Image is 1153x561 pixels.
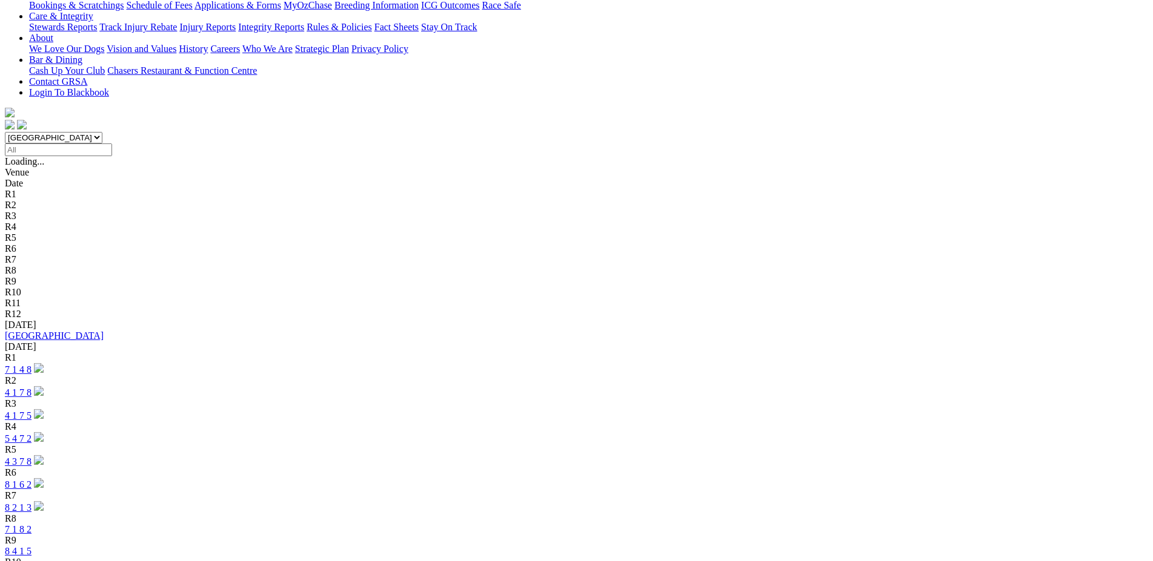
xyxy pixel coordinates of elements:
[29,22,1148,33] div: Care & Integrity
[107,44,176,54] a: Vision and Values
[34,409,44,419] img: play-circle.svg
[5,546,32,556] a: 8 4 1 5
[374,22,419,32] a: Fact Sheets
[5,341,1148,352] div: [DATE]
[5,254,1148,265] div: R7
[179,22,236,32] a: Injury Reports
[5,309,1148,320] div: R12
[5,330,104,341] a: [GEOGRAPHIC_DATA]
[29,87,109,97] a: Login To Blackbook
[5,232,1148,243] div: R5
[5,398,1148,409] div: R3
[29,65,1148,76] div: Bar & Dining
[5,524,32,534] a: 7 1 8 2
[29,54,82,65] a: Bar & Dining
[34,363,44,373] img: play-circle.svg
[5,143,112,156] input: Select date
[5,387,32,398] a: 4 1 7 8
[29,65,105,76] a: Cash Up Your Club
[5,265,1148,276] div: R8
[179,44,208,54] a: History
[29,11,93,21] a: Care & Integrity
[5,421,1148,432] div: R4
[5,410,32,421] a: 4 1 7 5
[5,490,1148,501] div: R7
[5,352,1148,363] div: R1
[34,501,44,511] img: play-circle.svg
[5,156,44,166] span: Loading...
[5,189,1148,200] div: R1
[5,221,1148,232] div: R4
[29,22,97,32] a: Stewards Reports
[34,478,44,488] img: play-circle.svg
[29,44,1148,54] div: About
[5,444,1148,455] div: R5
[34,386,44,396] img: play-circle.svg
[5,211,1148,221] div: R3
[5,433,32,444] a: 5 4 7 2
[34,432,44,442] img: play-circle.svg
[5,108,15,117] img: logo-grsa-white.png
[5,535,1148,546] div: R9
[99,22,177,32] a: Track Injury Rebate
[307,22,372,32] a: Rules & Policies
[5,167,1148,178] div: Venue
[242,44,293,54] a: Who We Are
[5,120,15,130] img: facebook.svg
[29,76,87,87] a: Contact GRSA
[5,513,1148,524] div: R8
[5,287,1148,298] div: R10
[5,467,1148,478] div: R6
[5,375,1148,386] div: R2
[29,44,104,54] a: We Love Our Dogs
[5,243,1148,254] div: R6
[5,502,32,513] a: 8 2 1 3
[295,44,349,54] a: Strategic Plan
[351,44,408,54] a: Privacy Policy
[238,22,304,32] a: Integrity Reports
[5,200,1148,211] div: R2
[5,320,1148,330] div: [DATE]
[5,479,32,490] a: 8 1 6 2
[107,65,257,76] a: Chasers Restaurant & Function Centre
[5,276,1148,287] div: R9
[5,456,32,467] a: 4 3 7 8
[5,178,1148,189] div: Date
[17,120,27,130] img: twitter.svg
[29,33,53,43] a: About
[5,298,1148,309] div: R11
[421,22,477,32] a: Stay On Track
[5,364,32,375] a: 7 1 4 8
[34,455,44,465] img: play-circle.svg
[210,44,240,54] a: Careers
